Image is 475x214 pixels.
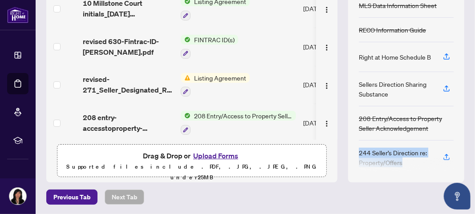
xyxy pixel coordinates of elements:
[444,183,471,210] button: Open asap
[63,162,321,183] p: Supported files include .PDF, .JPG, .JPEG, .PNG under 25 MB
[191,111,296,121] span: 208 Entry/Access to Property Seller Acknowledgement
[83,36,174,57] span: revised 630-Fintrac-ID-[PERSON_NAME].pdf
[300,66,362,104] td: [DATE]
[359,52,431,62] div: Right at Home Schedule B
[359,113,454,133] div: 208 Entry/Access to Property Seller Acknowledgement
[181,73,250,97] button: Status IconListing Agreement
[300,104,362,142] td: [DATE]
[105,190,144,205] button: Next Tab
[323,6,330,13] img: Logo
[300,28,362,66] td: [DATE]
[323,120,330,127] img: Logo
[191,150,241,162] button: Upload Forms
[53,190,90,204] span: Previous Tab
[181,111,296,135] button: Status Icon208 Entry/Access to Property Seller Acknowledgement
[359,0,437,10] div: MLS Data Information Sheet
[359,25,426,35] div: RECO Information Guide
[320,1,334,16] button: Logo
[7,7,28,23] img: logo
[46,190,97,205] button: Previous Tab
[320,116,334,130] button: Logo
[57,145,326,188] span: Drag & Drop orUpload FormsSupported files include .PDF, .JPG, .JPEG, .PNG under25MB
[359,148,432,167] div: 244 Seller’s Direction re: Property/Offers
[191,35,238,44] span: FINTRAC ID(s)
[320,77,334,92] button: Logo
[320,40,334,54] button: Logo
[191,73,250,83] span: Listing Agreement
[83,74,174,95] span: revised-271_Seller_Designated_Representation_Agreement_Authority_to_Offer_for_Sale_-_PropTx-[PERS...
[9,188,26,205] img: Profile Icon
[359,79,432,99] div: Sellers Direction Sharing Substance
[181,111,191,121] img: Status Icon
[181,73,191,83] img: Status Icon
[143,150,241,162] span: Drag & Drop or
[323,44,330,51] img: Logo
[83,112,174,133] span: 208 entry-accesstoproperty-acknowledgement.pdf
[323,82,330,89] img: Logo
[181,35,238,59] button: Status IconFINTRAC ID(s)
[181,35,191,44] img: Status Icon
